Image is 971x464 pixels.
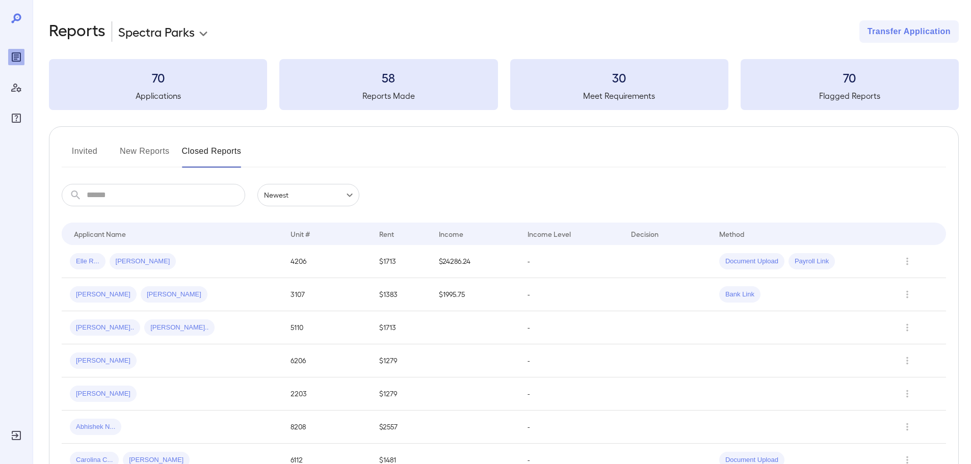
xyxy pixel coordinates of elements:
td: 3107 [282,278,371,311]
div: Income Level [528,228,571,240]
h5: Applications [49,90,267,102]
div: Unit # [291,228,310,240]
h3: 70 [49,69,267,86]
h5: Reports Made [279,90,497,102]
td: $1713 [371,311,431,344]
button: Row Actions [899,386,915,402]
td: 4206 [282,245,371,278]
td: $2557 [371,411,431,444]
td: 2203 [282,377,371,411]
div: Newest [257,184,359,206]
div: Rent [379,228,396,240]
summary: 70Applications58Reports Made30Meet Requirements70Flagged Reports [49,59,959,110]
button: Row Actions [899,286,915,303]
span: Payroll Link [789,257,835,266]
span: Abhishek N... [70,422,121,432]
td: 8208 [282,411,371,444]
div: Decision [631,228,659,240]
button: Transfer Application [859,20,959,43]
h5: Flagged Reports [741,90,959,102]
p: Spectra Parks [118,23,195,40]
h3: 58 [279,69,497,86]
td: 5110 [282,311,371,344]
td: - [519,344,623,377]
td: - [519,411,623,444]
td: - [519,311,623,344]
td: $1995.75 [431,278,519,311]
span: [PERSON_NAME] [141,290,207,299]
button: Row Actions [899,419,915,435]
td: $1713 [371,245,431,278]
div: Method [719,228,744,240]
div: Income [439,228,463,240]
div: Applicant Name [74,228,126,240]
h3: 70 [741,69,959,86]
td: $24286.24 [431,245,519,278]
button: Row Actions [899,319,915,336]
button: New Reports [120,143,170,168]
span: Bank Link [719,290,760,299]
span: [PERSON_NAME] [110,257,176,266]
button: Row Actions [899,352,915,369]
h3: 30 [510,69,728,86]
button: Row Actions [899,253,915,269]
span: [PERSON_NAME] [70,356,137,366]
button: Closed Reports [182,143,242,168]
div: Reports [8,49,24,65]
span: [PERSON_NAME] [70,290,137,299]
h5: Meet Requirements [510,90,728,102]
td: - [519,377,623,411]
td: - [519,278,623,311]
td: - [519,245,623,278]
span: Document Upload [719,257,784,266]
td: $1383 [371,278,431,311]
h2: Reports [49,20,106,43]
div: Manage Users [8,79,24,96]
td: 6206 [282,344,371,377]
span: [PERSON_NAME] [70,389,137,399]
div: Log Out [8,427,24,444]
td: $1279 [371,344,431,377]
span: [PERSON_NAME].. [70,323,140,333]
span: [PERSON_NAME].. [144,323,215,333]
div: FAQ [8,110,24,126]
span: Elle R... [70,257,106,266]
button: Invited [62,143,108,168]
td: $1279 [371,377,431,411]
